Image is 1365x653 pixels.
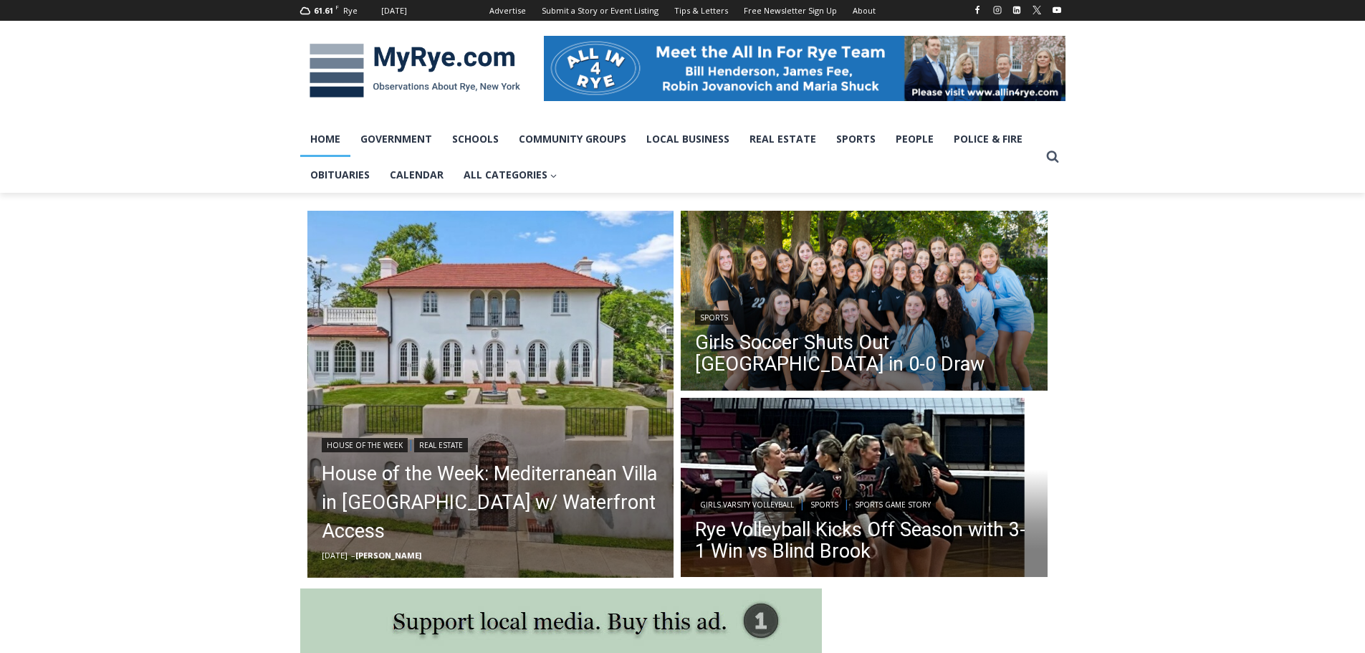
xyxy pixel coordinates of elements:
[300,34,530,108] img: MyRye.com
[322,438,408,452] a: House of the Week
[1048,1,1065,19] a: YouTube
[1028,1,1045,19] a: X
[886,121,944,157] a: People
[350,121,442,157] a: Government
[509,121,636,157] a: Community Groups
[414,438,468,452] a: Real Estate
[322,550,348,561] time: [DATE]
[335,3,339,11] span: F
[850,497,936,512] a: Sports Game Story
[300,157,380,193] a: Obituaries
[300,121,1040,194] nav: Primary Navigation
[355,550,421,561] a: [PERSON_NAME]
[805,497,843,512] a: Sports
[1040,144,1065,170] button: View Search Form
[464,167,557,183] span: All Categories
[695,310,733,325] a: Sports
[944,121,1033,157] a: Police & Fire
[300,121,350,157] a: Home
[314,5,333,16] span: 61.61
[380,157,454,193] a: Calendar
[636,121,739,157] a: Local Business
[322,435,660,452] div: |
[681,211,1048,394] img: (PHOTO: The Rye Girls Soccer team after their 0-0 draw vs. Eastchester on September 9, 2025. Cont...
[442,121,509,157] a: Schools
[343,4,358,17] div: Rye
[695,519,1033,562] a: Rye Volleyball Kicks Off Season with 3-1 Win vs Blind Brook
[544,36,1065,100] img: All in for Rye
[695,332,1033,375] a: Girls Soccer Shuts Out [GEOGRAPHIC_DATA] in 0-0 Draw
[322,459,660,545] a: House of the Week: Mediterranean Villa in [GEOGRAPHIC_DATA] w/ Waterfront Access
[969,1,986,19] a: Facebook
[826,121,886,157] a: Sports
[681,398,1048,581] img: (PHOTO: The Rye Volleyball team huddles during the first set against Harrison on Thursday, Octobe...
[695,495,1033,512] div: | |
[681,211,1048,394] a: Read More Girls Soccer Shuts Out Eastchester in 0-0 Draw
[454,157,567,193] a: All Categories
[681,398,1048,581] a: Read More Rye Volleyball Kicks Off Season with 3-1 Win vs Blind Brook
[381,4,407,17] div: [DATE]
[307,211,674,578] a: Read More House of the Week: Mediterranean Villa in Mamaroneck w/ Waterfront Access
[300,588,822,653] img: support local media, buy this ad
[351,550,355,561] span: –
[307,211,674,578] img: 514 Alda Road, Mamaroneck
[1008,1,1025,19] a: Linkedin
[989,1,1006,19] a: Instagram
[739,121,826,157] a: Real Estate
[695,497,799,512] a: Girls Varsity Volleyball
